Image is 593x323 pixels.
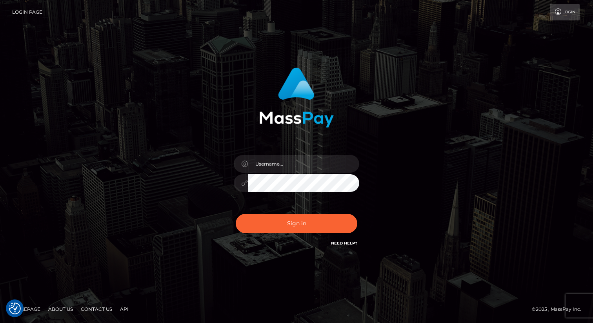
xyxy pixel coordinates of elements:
img: Revisit consent button [9,303,21,314]
a: Contact Us [78,303,115,315]
a: About Us [45,303,76,315]
a: Homepage [9,303,44,315]
input: Username... [248,155,359,173]
a: Need Help? [331,241,357,246]
div: © 2025 , MassPay Inc. [532,305,587,314]
img: MassPay Login [259,68,334,128]
button: Consent Preferences [9,303,21,314]
a: API [117,303,132,315]
a: Login Page [12,4,42,20]
a: Login [550,4,580,20]
button: Sign in [236,214,357,233]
